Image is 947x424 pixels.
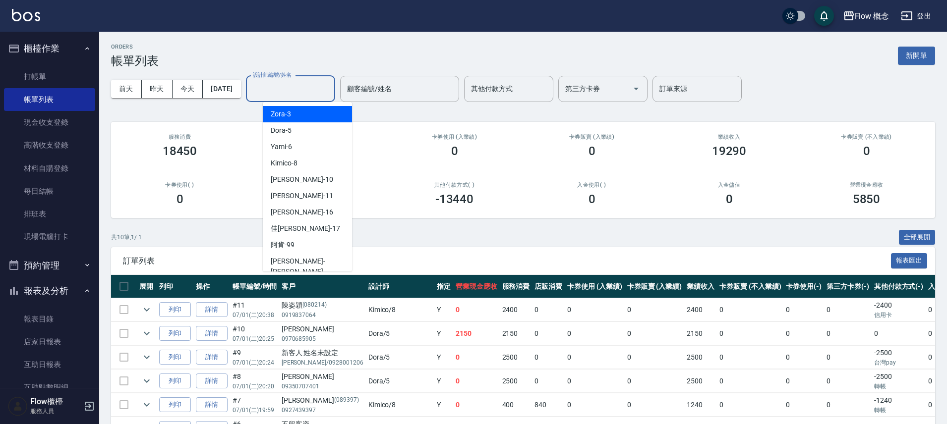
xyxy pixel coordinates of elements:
th: 指定 [434,275,453,298]
td: 0 [453,346,500,369]
h3: 0 [589,144,595,158]
div: 陳姿穎 [282,300,363,311]
h3: 0 [726,192,733,206]
button: expand row [139,397,154,412]
td: #7 [230,393,279,417]
th: 帳單編號/時間 [230,275,279,298]
h2: 卡券使用(-) [123,182,237,188]
td: -1240 [872,393,926,417]
span: [PERSON_NAME] -16 [271,207,333,217]
th: 其他付款方式(-) [872,275,926,298]
span: Yami -6 [271,142,292,152]
button: 報表匯出 [891,253,928,268]
span: 訂單列表 [123,256,891,266]
p: (080214) [302,300,327,311]
td: 0 [532,322,565,345]
td: 2500 [500,346,533,369]
td: 0 [565,393,625,417]
td: 0 [565,346,625,369]
th: 卡券使用 (入業績) [565,275,625,298]
td: 0 [453,370,500,393]
td: Y [434,322,453,345]
th: 店販消費 [532,275,565,298]
td: 2400 [500,298,533,321]
h3: 19290 [712,144,747,158]
a: 詳情 [196,350,228,365]
td: 0 [532,298,565,321]
div: [PERSON_NAME] [282,324,363,334]
p: 信用卡 [874,311,924,319]
td: 0 [453,298,500,321]
td: 840 [532,393,565,417]
button: expand row [139,373,154,388]
a: 現金收支登錄 [4,111,95,134]
button: expand row [139,326,154,341]
img: Logo [12,9,40,21]
button: [DATE] [203,80,240,98]
td: 0 [872,322,926,345]
th: 操作 [193,275,230,298]
h2: 入金使用(-) [535,182,649,188]
td: 0 [717,393,783,417]
div: [PERSON_NAME] [282,371,363,382]
h3: 0 [451,144,458,158]
th: 列印 [157,275,193,298]
button: 列印 [159,302,191,318]
a: 新開單 [898,51,935,60]
th: 營業現金應收 [453,275,500,298]
td: 0 [783,346,824,369]
td: 2150 [684,322,717,345]
th: 設計師 [366,275,434,298]
td: Dora /5 [366,346,434,369]
button: 登出 [897,7,935,25]
button: 新開單 [898,47,935,65]
a: 店家日報表 [4,330,95,353]
p: 轉帳 [874,406,924,415]
td: 400 [500,393,533,417]
td: 0 [565,298,625,321]
h3: 5850 [853,192,881,206]
div: [PERSON_NAME] [282,395,363,406]
a: 打帳單 [4,65,95,88]
p: [PERSON_NAME]/0928001206 [282,358,363,367]
h2: 其他付款方式(-) [398,182,511,188]
h2: 業績收入 [672,134,786,140]
h3: 0 [177,192,183,206]
h3: -13440 [435,192,474,206]
button: Open [628,81,644,97]
div: 新客人 姓名未設定 [282,348,363,358]
span: [PERSON_NAME] -10 [271,174,333,185]
td: Dora /5 [366,322,434,345]
td: 0 [824,370,872,393]
button: 預約管理 [4,253,95,278]
h2: 店販消費 [260,134,374,140]
a: 詳情 [196,302,228,318]
h2: 卡券販賣 (不入業績) [810,134,923,140]
th: 服務消費 [500,275,533,298]
h5: Flow櫃檯 [30,397,81,407]
a: 互助日報表 [4,353,95,376]
button: 櫃檯作業 [4,36,95,61]
h2: 卡券販賣 (入業績) [535,134,649,140]
button: Flow 概念 [839,6,893,26]
td: 2500 [500,370,533,393]
p: 0927439397 [282,406,363,415]
p: 07/01 (二) 20:38 [233,311,277,319]
button: 報表及分析 [4,278,95,304]
button: expand row [139,302,154,317]
td: Y [434,370,453,393]
button: 列印 [159,397,191,413]
p: 轉帳 [874,382,924,391]
td: Kimico /8 [366,393,434,417]
p: 09350707401 [282,382,363,391]
td: -2500 [872,346,926,369]
button: save [814,6,834,26]
td: 2150 [453,322,500,345]
a: 材料自購登錄 [4,157,95,180]
p: 共 10 筆, 1 / 1 [111,233,142,242]
th: 展開 [137,275,157,298]
h3: 0 [589,192,595,206]
p: 07/01 (二) 20:24 [233,358,277,367]
td: 0 [532,370,565,393]
th: 卡券販賣 (入業績) [625,275,685,298]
